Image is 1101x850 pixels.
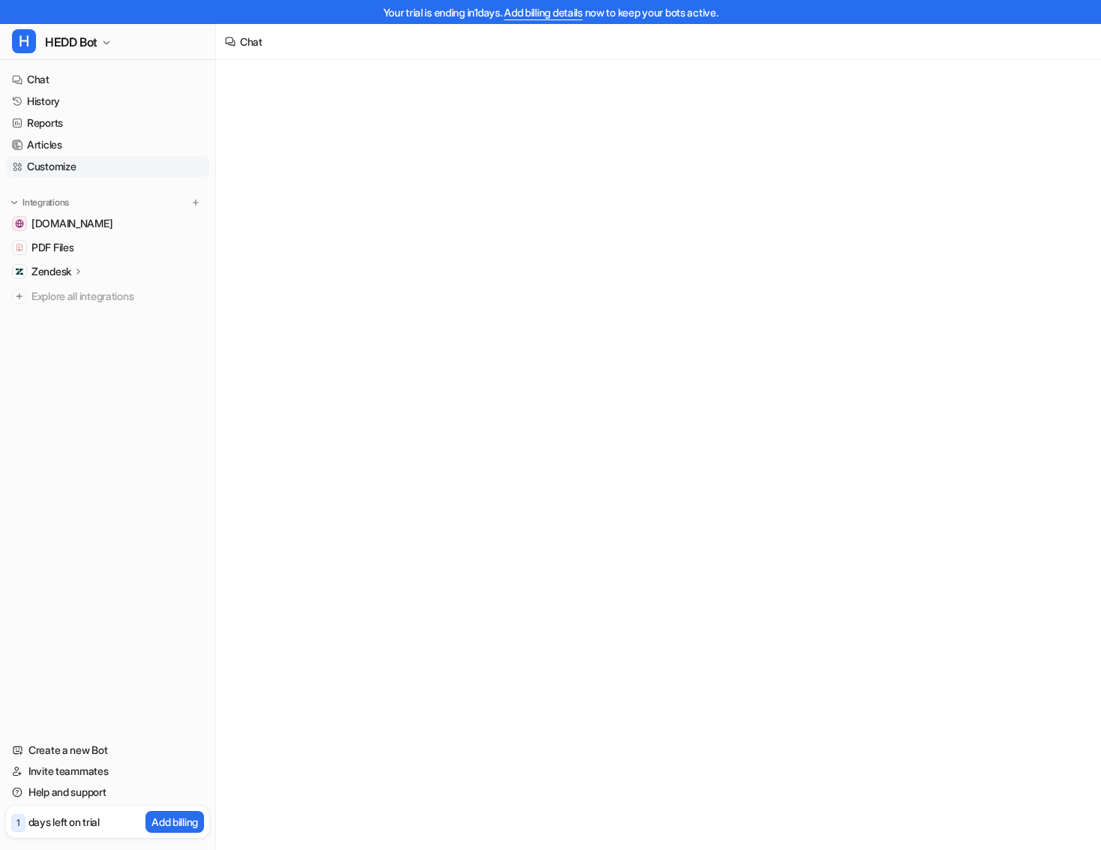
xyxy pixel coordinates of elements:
[151,814,198,830] p: Add billing
[12,289,27,304] img: explore all integrations
[6,286,209,307] a: Explore all integrations
[504,6,583,19] a: Add billing details
[6,113,209,134] a: Reports
[15,267,24,276] img: Zendesk
[6,782,209,803] a: Help and support
[45,32,97,53] span: HEDD Bot
[12,29,36,53] span: H
[6,740,209,761] a: Create a new Bot
[6,195,73,210] button: Integrations
[6,134,209,155] a: Articles
[6,237,209,258] a: PDF FilesPDF Files
[6,91,209,112] a: History
[190,197,201,208] img: menu_add.svg
[6,761,209,782] a: Invite teammates
[6,69,209,90] a: Chat
[240,34,262,50] div: Chat
[6,156,209,177] a: Customize
[31,284,203,308] span: Explore all integrations
[16,816,20,830] p: 1
[28,814,100,830] p: days left on trial
[31,264,71,279] p: Zendesk
[6,213,209,234] a: hedd.audio[DOMAIN_NAME]
[31,216,112,231] span: [DOMAIN_NAME]
[15,243,24,252] img: PDF Files
[15,219,24,228] img: hedd.audio
[9,197,19,208] img: expand menu
[31,240,73,255] span: PDF Files
[22,197,69,209] p: Integrations
[145,811,204,833] button: Add billing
